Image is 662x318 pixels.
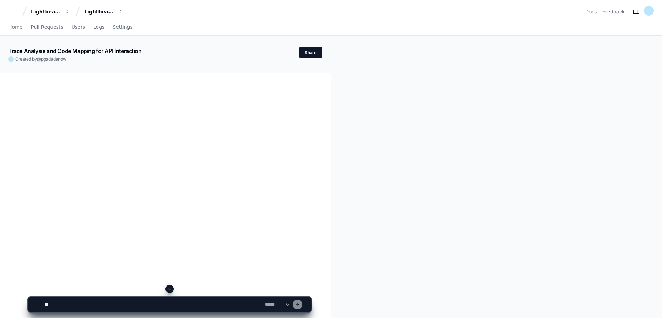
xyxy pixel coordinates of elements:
a: Home [8,19,22,35]
span: Pull Requests [31,25,63,29]
a: Docs [585,8,597,15]
button: Share [299,47,322,58]
span: Logs [93,25,104,29]
span: Created by [15,56,66,62]
div: Lightbeam Health [31,8,61,15]
span: pgadade [41,56,58,62]
app-text-character-animate: Trace Analysis and Code Mapping for API Interaction [8,47,142,54]
div: Lightbeam Health Solutions [84,8,114,15]
span: Users [72,25,85,29]
span: now [58,56,66,62]
a: Logs [93,19,104,35]
a: Pull Requests [31,19,63,35]
span: @ [37,56,41,62]
a: Users [72,19,85,35]
button: Lightbeam Health Solutions [82,6,126,18]
button: Feedback [602,8,625,15]
a: Settings [113,19,132,35]
button: Lightbeam Health [28,6,73,18]
span: Home [8,25,22,29]
span: Settings [113,25,132,29]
